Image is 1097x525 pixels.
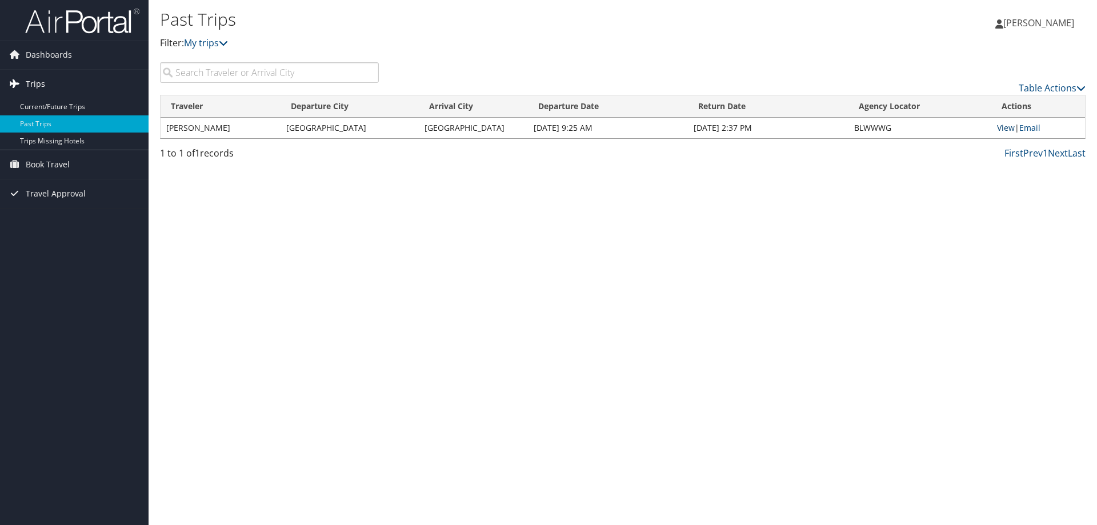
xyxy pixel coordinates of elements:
[848,118,991,138] td: BLWWWG
[26,41,72,69] span: Dashboards
[848,95,991,118] th: Agency Locator: activate to sort column ascending
[528,118,688,138] td: [DATE] 9:25 AM
[161,95,281,118] th: Traveler: activate to sort column ascending
[1048,147,1068,159] a: Next
[419,95,528,118] th: Arrival City: activate to sort column ascending
[991,118,1085,138] td: |
[528,95,688,118] th: Departure Date: activate to sort column ascending
[281,118,419,138] td: [GEOGRAPHIC_DATA]
[1019,82,1086,94] a: Table Actions
[995,6,1086,40] a: [PERSON_NAME]
[1068,147,1086,159] a: Last
[688,118,848,138] td: [DATE] 2:37 PM
[1043,147,1048,159] a: 1
[195,147,200,159] span: 1
[160,7,777,31] h1: Past Trips
[184,37,228,49] a: My trips
[26,179,86,208] span: Travel Approval
[1019,122,1040,133] a: Email
[160,146,379,166] div: 1 to 1 of records
[161,118,281,138] td: [PERSON_NAME]
[419,118,528,138] td: [GEOGRAPHIC_DATA]
[281,95,419,118] th: Departure City: activate to sort column ascending
[991,95,1085,118] th: Actions
[1004,147,1023,159] a: First
[25,7,139,34] img: airportal-logo.png
[160,36,777,51] p: Filter:
[1023,147,1043,159] a: Prev
[26,70,45,98] span: Trips
[160,62,379,83] input: Search Traveler or Arrival City
[26,150,70,179] span: Book Travel
[997,122,1015,133] a: View
[1003,17,1074,29] span: [PERSON_NAME]
[688,95,848,118] th: Return Date: activate to sort column ascending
